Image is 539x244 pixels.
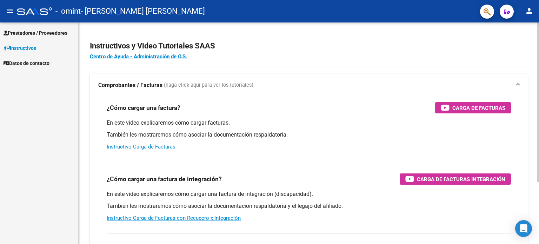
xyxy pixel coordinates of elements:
span: Carga de Facturas Integración [417,175,505,184]
a: Centro de Ayuda - Administración de O.S. [90,53,187,60]
button: Carga de Facturas Integración [400,173,511,185]
mat-icon: menu [6,7,14,15]
span: Prestadores / Proveedores [4,29,67,37]
span: Carga de Facturas [452,104,505,112]
span: - omint [55,4,81,19]
p: También les mostraremos cómo asociar la documentación respaldatoria. [107,131,511,139]
h3: ¿Cómo cargar una factura? [107,103,180,113]
span: (haga click aquí para ver los tutoriales) [164,81,253,89]
p: En este video explicaremos cómo cargar facturas. [107,119,511,127]
mat-icon: person [525,7,533,15]
span: Instructivos [4,44,36,52]
div: Open Intercom Messenger [515,220,532,237]
span: Datos de contacto [4,59,49,67]
p: También les mostraremos cómo asociar la documentación respaldatoria y el legajo del afiliado. [107,202,511,210]
p: En este video explicaremos cómo cargar una factura de integración (discapacidad). [107,190,511,198]
h2: Instructivos y Video Tutoriales SAAS [90,39,528,53]
strong: Comprobantes / Facturas [98,81,162,89]
mat-expansion-panel-header: Comprobantes / Facturas (haga click aquí para ver los tutoriales) [90,74,528,97]
a: Instructivo Carga de Facturas con Recupero x Integración [107,215,241,221]
h3: ¿Cómo cargar una factura de integración? [107,174,222,184]
span: - [PERSON_NAME] [PERSON_NAME] [81,4,205,19]
a: Instructivo Carga de Facturas [107,144,175,150]
button: Carga de Facturas [435,102,511,113]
